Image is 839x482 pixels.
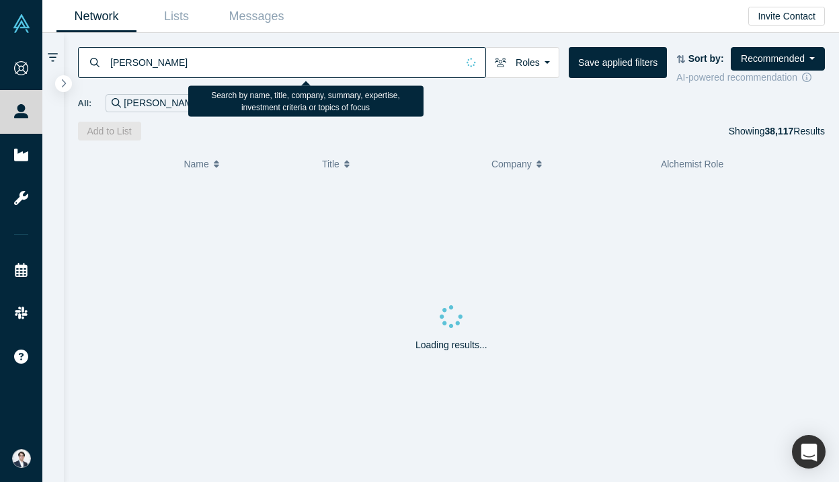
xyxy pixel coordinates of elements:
a: Lists [136,1,216,32]
button: Invite Contact [748,7,825,26]
span: All: [78,97,92,110]
div: AI-powered recommendation [676,71,825,85]
button: Title [322,150,477,178]
p: Loading results... [415,338,487,352]
button: Save applied filters [569,47,667,78]
button: Recommended [731,47,825,71]
img: Eisuke Shimizu's Account [12,449,31,468]
span: Alchemist Role [661,159,723,169]
div: Showing [729,122,825,140]
strong: Sort by: [688,53,724,64]
span: Name [184,150,208,178]
span: Title [322,150,339,178]
a: Messages [216,1,296,32]
img: Alchemist Vault Logo [12,14,31,33]
span: Company [491,150,532,178]
input: Search by name, title, company, summary, expertise, investment criteria or topics of focus [109,46,457,78]
button: Name [184,150,308,178]
span: Results [764,126,825,136]
button: Roles [485,47,559,78]
button: Remove Filter [201,95,211,111]
div: [PERSON_NAME] [106,94,217,112]
button: Add to List [78,122,141,140]
a: Network [56,1,136,32]
button: Company [491,150,647,178]
strong: 38,117 [764,126,793,136]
